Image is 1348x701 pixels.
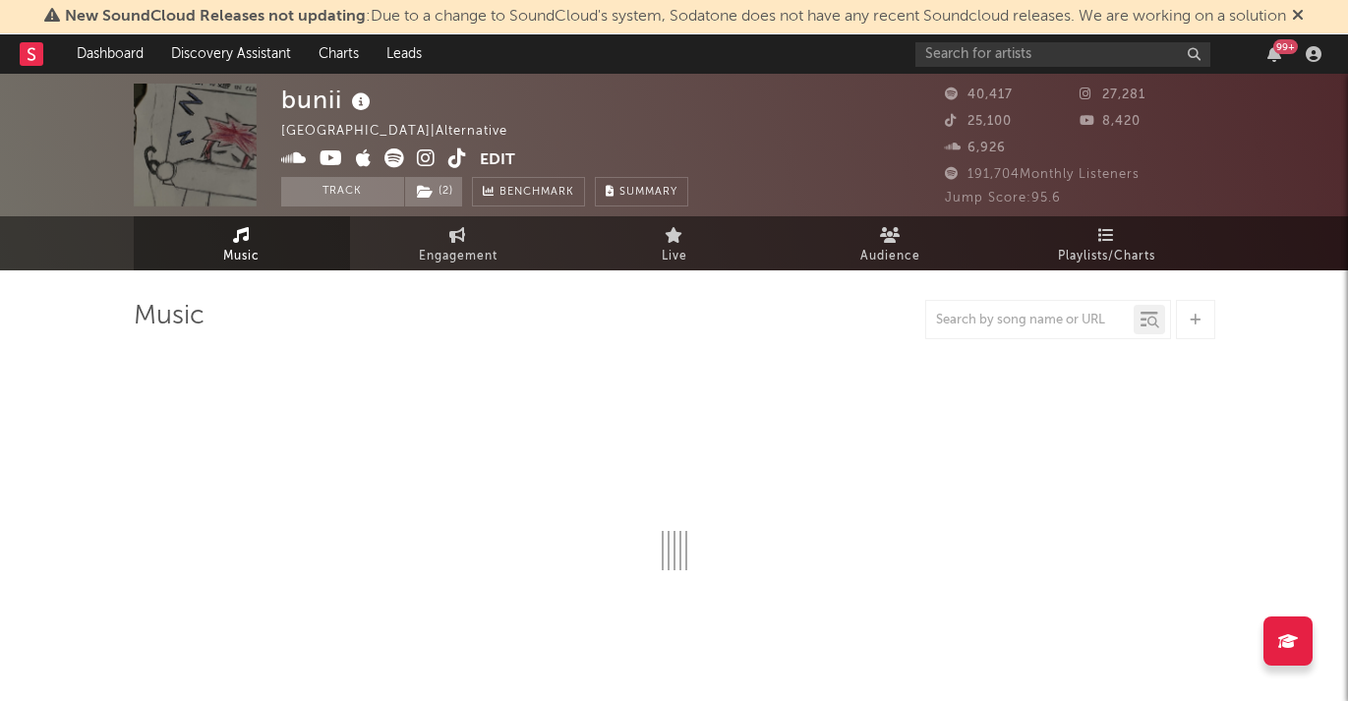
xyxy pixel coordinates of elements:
span: 191,704 Monthly Listeners [945,168,1140,181]
a: Playlists/Charts [999,216,1215,270]
a: Engagement [350,216,566,270]
span: New SoundCloud Releases not updating [65,9,366,25]
span: : Due to a change to SoundCloud's system, Sodatone does not have any recent Soundcloud releases. ... [65,9,1286,25]
span: Summary [619,187,677,198]
input: Search by song name or URL [926,313,1134,328]
button: 99+ [1267,46,1281,62]
span: 6,926 [945,142,1006,154]
button: Summary [595,177,688,206]
span: ( 2 ) [404,177,463,206]
input: Search for artists [915,42,1210,67]
div: [GEOGRAPHIC_DATA] | Alternative [281,120,530,144]
span: Audience [860,245,920,268]
a: Dashboard [63,34,157,74]
span: Engagement [419,245,498,268]
span: Live [662,245,687,268]
span: Dismiss [1292,9,1304,25]
span: 27,281 [1080,88,1145,101]
a: Music [134,216,350,270]
a: Charts [305,34,373,74]
button: (2) [405,177,462,206]
button: Track [281,177,404,206]
span: Benchmark [499,181,574,204]
div: 99 + [1273,39,1298,54]
a: Discovery Assistant [157,34,305,74]
a: Live [566,216,783,270]
a: Benchmark [472,177,585,206]
span: 8,420 [1080,115,1141,128]
span: Playlists/Charts [1058,245,1155,268]
span: Music [223,245,260,268]
span: Jump Score: 95.6 [945,192,1061,204]
div: bunii [281,84,376,116]
span: 40,417 [945,88,1013,101]
span: 25,100 [945,115,1012,128]
button: Edit [480,148,515,173]
a: Leads [373,34,436,74]
a: Audience [783,216,999,270]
